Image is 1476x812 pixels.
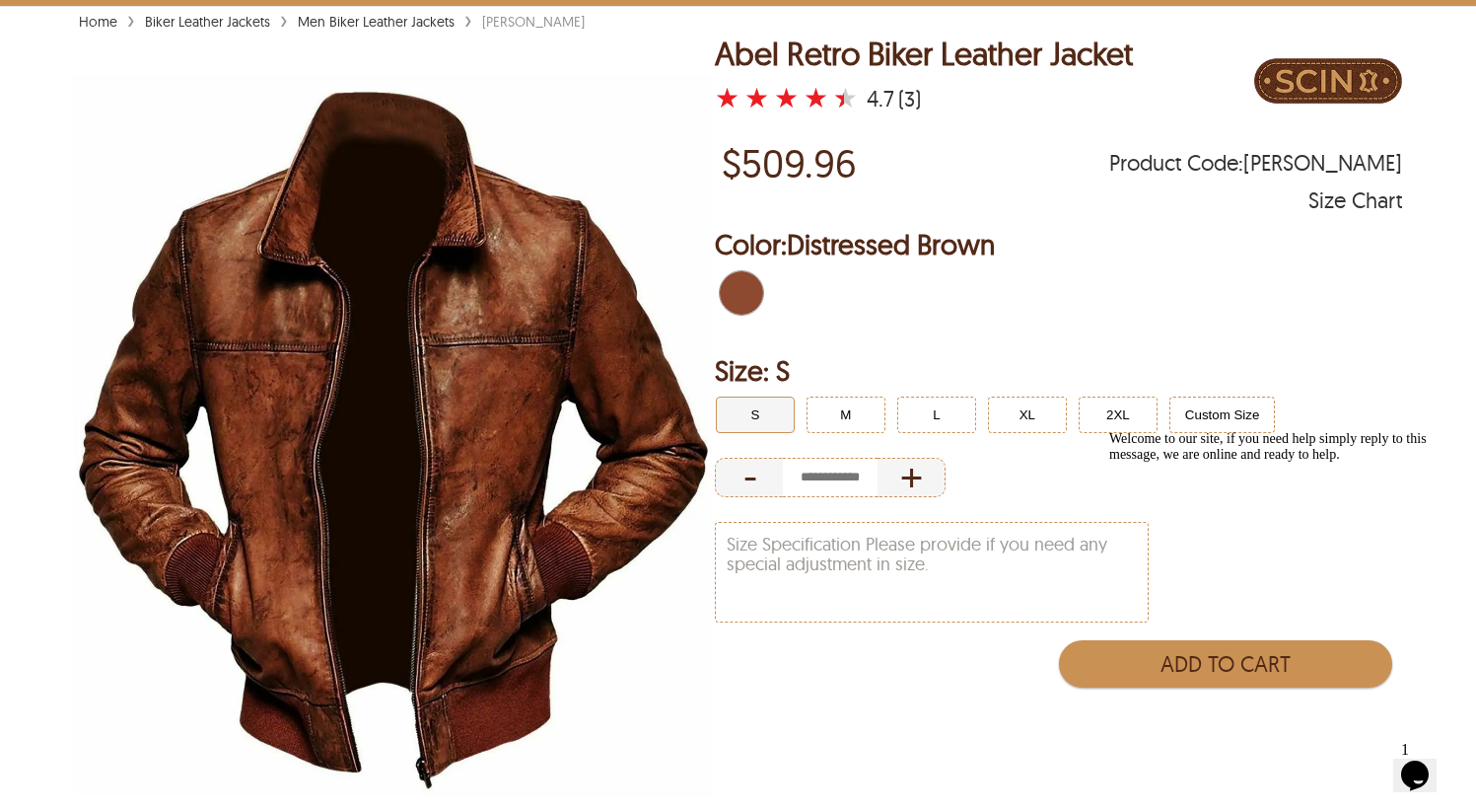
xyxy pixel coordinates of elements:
[715,88,739,108] label: 1 rating
[1254,37,1402,125] img: Brand Logo PDP Image
[898,89,921,109] div: (3)
[787,227,995,261] span: Distressed Brown
[878,458,946,497] div: Increase Quantity of Item
[140,13,275,31] a: Biker Leather Jackets
[722,140,857,185] p: Price of $509.96
[1169,397,1276,433] button: Click to select Custom Size
[807,397,885,433] button: Click to select M
[715,351,1402,391] h2: Selected Filter by Size: S
[715,266,768,320] div: Distressed Brown
[744,88,769,108] label: 2 rating
[715,85,863,112] a: Abel Retro Biker Leather Jacket with a 4.666666666666667 Star Rating and 3 Product Review }
[716,523,1148,622] textarea: Size Specification Please provide if you need any special adjustment in size.
[8,8,325,38] span: Welcome to our site, if you need help simply reply to this message, we are online and ready to help.
[74,13,122,31] a: Home
[1055,698,1392,742] iframe: PayPal
[988,397,1067,433] button: Click to select XL
[1109,153,1402,173] span: Product Code: ABEL
[715,458,783,497] div: Decrease Quantity of Item
[715,225,1402,264] h2: Selected Color: by Distressed Brown
[464,2,472,37] span: ›
[1254,37,1402,130] a: Brand Logo PDP Image
[8,8,363,39] div: Welcome to our site, if you need help simply reply to this message, we are online and ready to help.
[833,88,858,108] label: 5 rating
[1101,423,1456,723] iframe: chat widget
[1308,190,1402,210] div: Size Chart
[1059,640,1393,688] button: Add to Cart
[1079,397,1158,433] button: Click to select 2XL
[293,13,459,31] a: Men Biker Leather Jackets
[280,2,288,37] span: ›
[897,397,976,433] button: Click to select L
[804,88,828,108] label: 4 rating
[716,397,795,433] button: Click to select S
[477,12,590,32] div: [PERSON_NAME]
[1393,733,1456,792] iframe: chat widget
[715,37,1133,71] h1: Abel Retro Biker Leather Jacket
[774,88,799,108] label: 3 rating
[127,2,135,37] span: ›
[867,89,894,109] div: 4.7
